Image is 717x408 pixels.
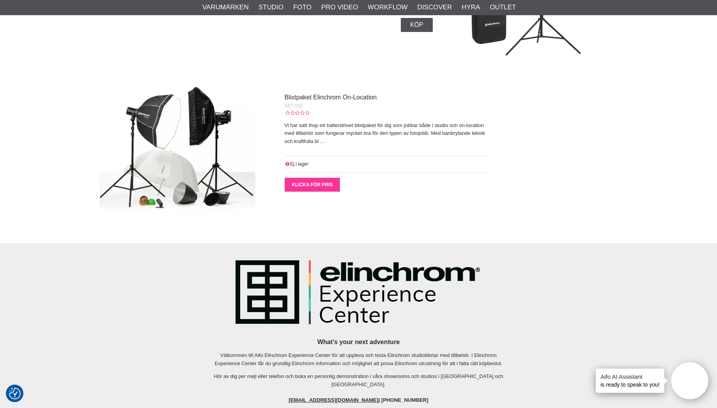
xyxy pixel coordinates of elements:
strong: | [PHONE_NUMBER] [289,397,428,403]
h4: Aifo AI Assistant [600,373,660,381]
a: Workflow [368,2,407,12]
a: Hyra [462,2,480,12]
a: Pro Video [321,2,358,12]
a: Köp [401,18,433,32]
a: [EMAIL_ADDRESS][DOMAIN_NAME] [289,397,378,403]
img: Blixtpaket Elinchrom On-Location [99,64,255,220]
span: Ej i lager [290,161,308,167]
h3: What's your next adventure [209,337,508,346]
a: … [320,138,325,144]
a: Klicka för pris [285,178,340,192]
div: Kundbetyg: 0 [285,110,310,117]
a: Discover [417,2,452,12]
p: Välkommen till Aifo Elinchrom Experience Center för att uppleva och testa Elinchrom studioblixtar... [209,351,508,368]
p: Hör av dig per mejl eller telefon och boka en personlig demonstration i våra showrooms och studio... [209,373,508,389]
a: Outlet [490,2,516,12]
button: Samtyckesinställningar [9,387,21,401]
a: Varumärken [202,2,249,12]
i: Ej i lager [285,161,290,167]
a: Studio [258,2,283,12]
span: SET-010 [285,103,303,109]
div: is ready to speak to you! [596,369,664,393]
img: Revisit consent button [9,388,21,399]
img: Elinchrom Experience Center | Aifo AB [235,258,482,327]
p: Vi har satt ihop ett batteridrivet blixtpaket för dig som jobbar både i studio och on-location me... [285,122,489,146]
a: Blixtpaket Elinchrom On-Location [285,94,377,101]
a: Foto [293,2,312,12]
